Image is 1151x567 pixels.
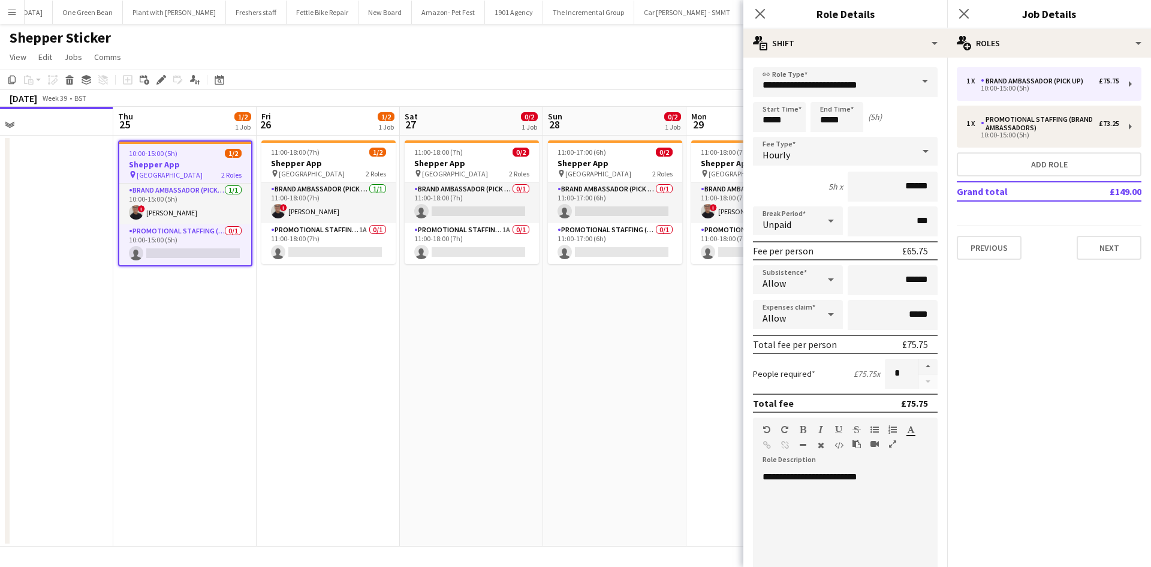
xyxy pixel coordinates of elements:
div: £65.75 [902,245,928,257]
div: Shift [743,29,947,58]
span: 1/2 [234,112,251,121]
h1: Shepper Sticker [10,29,111,47]
app-card-role: Promotional Staffing (Brand Ambassadors)1A0/111:00-18:00 (7h) [405,223,539,264]
span: 2 Roles [221,170,242,179]
span: 0/2 [656,148,673,157]
div: 1 Job [522,122,537,131]
app-job-card: 11:00-17:00 (6h)0/2Shepper App [GEOGRAPHIC_DATA]2 RolesBrand Ambassador (Pick up)0/111:00-17:00 (... [548,140,682,264]
span: Sat [405,111,418,122]
a: View [5,49,31,65]
button: HTML Code [834,440,843,450]
span: Thu [118,111,133,122]
div: 1 Job [665,122,680,131]
button: Amazon- Pet Fest [412,1,485,24]
button: Insert video [870,439,879,449]
div: Promotional Staffing (Brand Ambassadors) [981,115,1099,132]
app-card-role: Brand Ambassador (Pick up)1/110:00-15:00 (5h)![PERSON_NAME] [119,184,251,224]
button: Next [1077,236,1141,260]
div: Brand Ambassador (Pick up) [981,77,1088,85]
span: 11:00-17:00 (6h) [558,148,606,157]
div: 11:00-18:00 (7h)0/2Shepper App [GEOGRAPHIC_DATA]2 RolesBrand Ambassador (Pick up)0/111:00-18:00 (... [405,140,539,264]
button: Horizontal Line [799,440,807,450]
span: 2 Roles [509,169,529,178]
button: Previous [957,236,1022,260]
button: Redo [781,425,789,434]
button: Paste as plain text [852,439,861,449]
app-job-card: 10:00-15:00 (5h)1/2Shepper App [GEOGRAPHIC_DATA]2 RolesBrand Ambassador (Pick up)1/110:00-15:00 (... [118,140,252,266]
button: 1901 Agency [485,1,543,24]
div: £75.75 x [854,368,880,379]
div: Total fee [753,397,794,409]
span: 11:00-18:00 (7h) [271,148,320,157]
span: 1/2 [369,148,386,157]
button: Plant with [PERSON_NAME] [123,1,226,24]
app-card-role: Brand Ambassador (Pick up)1/111:00-18:00 (7h)![PERSON_NAME] [691,182,825,223]
a: Comms [89,49,126,65]
h3: Shepper App [405,158,539,169]
span: 1/2 [378,112,394,121]
button: One Green Bean [53,1,123,24]
span: Allow [763,277,786,289]
div: Total fee per person [753,338,837,350]
span: 27 [403,118,418,131]
span: [GEOGRAPHIC_DATA] [565,169,631,178]
span: 2 Roles [652,169,673,178]
span: Unpaid [763,218,791,230]
h3: Role Details [743,6,947,22]
span: 0/2 [521,112,538,121]
app-card-role: Promotional Staffing (Brand Ambassadors)0/111:00-17:00 (6h) [548,223,682,264]
button: Freshers staff [226,1,287,24]
div: 10:00-15:00 (5h) [966,132,1119,138]
span: 0/2 [664,112,681,121]
button: Italic [816,425,825,434]
div: Fee per person [753,245,813,257]
span: 11:00-18:00 (7h) [414,148,463,157]
button: Car [PERSON_NAME] - SMMT [634,1,740,24]
button: Underline [834,425,843,434]
span: View [10,52,26,62]
span: 0/2 [513,148,529,157]
div: 5h x [828,181,843,192]
td: Grand total [957,182,1070,201]
span: Mon [691,111,707,122]
div: £75.75 [1099,77,1119,85]
span: ! [138,205,145,212]
div: [DATE] [10,92,37,104]
span: Comms [94,52,121,62]
span: 1/2 [225,149,242,158]
span: [GEOGRAPHIC_DATA] [279,169,345,178]
span: Fri [261,111,271,122]
app-job-card: 11:00-18:00 (7h)1/2Shepper App [GEOGRAPHIC_DATA]2 RolesBrand Ambassador (Pick up)1/111:00-18:00 (... [691,140,825,264]
span: [GEOGRAPHIC_DATA] [709,169,775,178]
h3: Shepper App [119,159,251,170]
div: £73.25 [1099,119,1119,128]
span: Jobs [64,52,82,62]
span: 29 [689,118,707,131]
h3: Job Details [947,6,1151,22]
div: 1 x [966,119,981,128]
div: 10:00-15:00 (5h) [966,85,1119,91]
span: [GEOGRAPHIC_DATA] [137,170,203,179]
span: 28 [546,118,562,131]
button: [PERSON_NAME] [740,1,811,24]
button: Add role [957,152,1141,176]
button: Unordered List [870,425,879,434]
button: Undo [763,425,771,434]
app-card-role: Promotional Staffing (Brand Ambassadors)0/110:00-15:00 (5h) [119,224,251,265]
span: ! [280,204,287,211]
div: 1 Job [235,122,251,131]
button: The Incremental Group [543,1,634,24]
div: £75.75 [901,397,928,409]
app-card-role: Promotional Staffing (Brand Ambassadors)1A0/111:00-18:00 (7h) [261,223,396,264]
button: Fettle Bike Repair [287,1,358,24]
a: Edit [34,49,57,65]
button: Fullscreen [888,439,897,449]
h3: Shepper App [548,158,682,169]
app-card-role: Brand Ambassador (Pick up)0/111:00-18:00 (7h) [405,182,539,223]
button: New Board [358,1,412,24]
button: Ordered List [888,425,897,434]
div: £75.75 [902,338,928,350]
app-job-card: 11:00-18:00 (7h)1/2Shepper App [GEOGRAPHIC_DATA]2 RolesBrand Ambassador (Pick up)1/111:00-18:00 (... [261,140,396,264]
